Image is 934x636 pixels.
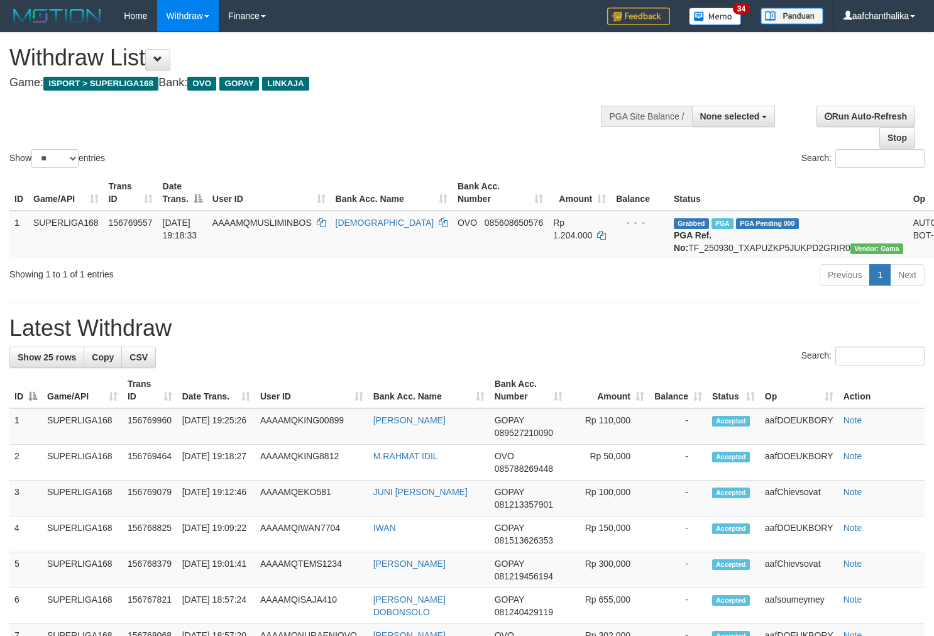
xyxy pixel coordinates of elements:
[801,149,925,168] label: Search:
[331,175,453,211] th: Bank Acc. Name: activate to sort column ascending
[761,8,823,25] img: panduan.png
[255,408,368,445] td: AAAAMQKING00899
[553,218,592,240] span: Rp 1.204.000
[835,149,925,168] input: Search:
[649,372,707,408] th: Balance: activate to sort column ascending
[495,523,524,533] span: GOPAY
[9,588,42,624] td: 6
[674,218,709,229] span: Grabbed
[692,106,776,127] button: None selected
[601,106,691,127] div: PGA Site Balance /
[255,481,368,516] td: AAAAMQEKO581
[373,487,468,497] a: JUNI [PERSON_NAME]
[104,175,158,211] th: Trans ID: activate to sort column ascending
[123,372,177,408] th: Trans ID: activate to sort column ascending
[712,488,750,498] span: Accepted
[843,415,862,425] a: Note
[28,211,104,259] td: SUPERLIGA168
[568,481,649,516] td: Rp 100,000
[760,408,838,445] td: aafDOEUKBORY
[373,594,446,617] a: [PERSON_NAME] DOBONSOLO
[712,416,750,427] span: Accepted
[9,149,105,168] label: Show entries
[801,347,925,365] label: Search:
[42,408,123,445] td: SUPERLIGA168
[123,516,177,552] td: 156768825
[649,408,707,445] td: -
[869,264,891,286] a: 1
[649,552,707,588] td: -
[649,445,707,481] td: -
[712,523,750,534] span: Accepted
[760,516,838,552] td: aafDOEUKBORY
[42,445,123,481] td: SUPERLIGA168
[9,6,105,25] img: MOTION_logo.png
[9,263,380,281] div: Showing 1 to 1 of 1 entries
[711,218,733,229] span: Marked by aafsoycanthlai
[255,372,368,408] th: User ID: activate to sort column ascending
[736,218,799,229] span: PGA Pending
[453,175,548,211] th: Bank Acc. Number: activate to sort column ascending
[712,595,750,606] span: Accepted
[177,516,255,552] td: [DATE] 19:09:22
[129,352,148,362] span: CSV
[495,415,524,425] span: GOPAY
[495,559,524,569] span: GOPAY
[712,452,750,462] span: Accepted
[158,175,207,211] th: Date Trans.: activate to sort column descending
[9,552,42,588] td: 5
[255,445,368,481] td: AAAAMQKING8812
[121,347,156,368] a: CSV
[336,218,434,228] a: [DEMOGRAPHIC_DATA]
[9,45,610,70] h1: Withdraw List
[43,77,158,91] span: ISPORT > SUPERLIGA168
[123,588,177,624] td: 156767821
[843,487,862,497] a: Note
[689,8,742,25] img: Button%20Memo.svg
[84,347,122,368] a: Copy
[850,243,903,254] span: Vendor URL: https://trx31.1velocity.biz
[490,372,568,408] th: Bank Acc. Number: activate to sort column ascending
[760,481,838,516] td: aafChievsovat
[607,8,670,25] img: Feedback.jpg
[700,111,760,121] span: None selected
[760,552,838,588] td: aafChievsovat
[255,588,368,624] td: AAAAMQISAJA410
[843,594,862,605] a: Note
[187,77,216,91] span: OVO
[712,559,750,570] span: Accepted
[177,552,255,588] td: [DATE] 19:01:41
[177,445,255,481] td: [DATE] 19:18:27
[219,77,259,91] span: GOPAY
[495,451,514,461] span: OVO
[495,487,524,497] span: GOPAY
[28,175,104,211] th: Game/API: activate to sort column ascending
[495,499,553,510] span: Copy 081213357901 to clipboard
[568,552,649,588] td: Rp 300,000
[9,408,42,445] td: 1
[816,106,915,127] a: Run Auto-Refresh
[9,211,28,259] td: 1
[177,588,255,624] td: [DATE] 18:57:24
[707,372,760,408] th: Status: activate to sort column ascending
[177,372,255,408] th: Date Trans.: activate to sort column ascending
[373,559,446,569] a: [PERSON_NAME]
[495,571,553,581] span: Copy 081219456194 to clipboard
[42,516,123,552] td: SUPERLIGA168
[177,481,255,516] td: [DATE] 19:12:46
[879,127,915,148] a: Stop
[495,428,553,438] span: Copy 089527210090 to clipboard
[207,175,331,211] th: User ID: activate to sort column ascending
[733,3,750,14] span: 34
[18,352,76,362] span: Show 25 rows
[9,481,42,516] td: 3
[109,218,153,228] span: 156769557
[163,218,197,240] span: [DATE] 19:18:33
[373,523,396,533] a: IWAN
[31,149,79,168] select: Showentries
[649,481,707,516] td: -
[843,523,862,533] a: Note
[262,77,309,91] span: LINKAJA
[835,347,925,365] input: Search:
[669,175,908,211] th: Status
